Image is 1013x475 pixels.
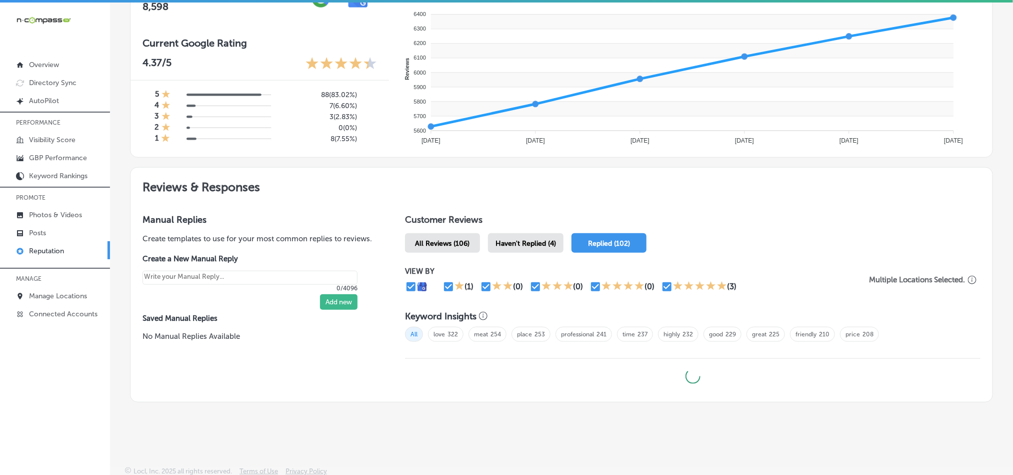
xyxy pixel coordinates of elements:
label: Saved Manual Replies [142,314,373,323]
span: Haven't Replied (4) [495,239,556,248]
tspan: 5700 [414,113,426,119]
h3: Manual Replies [142,214,373,225]
h3: Keyword Insights [405,311,476,322]
a: 232 [682,331,693,338]
button: Add new [320,294,357,310]
a: love [433,331,445,338]
p: 4.37 /5 [142,57,171,72]
h1: Customer Reviews [405,214,980,229]
a: friendly [795,331,816,338]
h5: 88 ( 83.02% ) [289,91,357,99]
div: 1 Star [161,123,170,134]
tspan: 6100 [414,55,426,61]
p: Photos & Videos [29,211,82,219]
span: All [405,327,423,342]
a: 322 [447,331,458,338]
p: AutoPilot [29,97,59,105]
tspan: 6000 [414,70,426,76]
div: 1 Star [161,101,170,112]
h4: 2 [154,123,159,134]
p: Visibility Score [29,136,75,144]
div: 3 Stars [541,281,573,293]
a: great [752,331,766,338]
p: Keyword Rankings [29,172,87,180]
a: meat [474,331,488,338]
h4: 3 [154,112,159,123]
h2: Reviews & Responses [130,168,992,202]
div: 2 Stars [492,281,513,293]
tspan: 5900 [414,84,426,90]
div: (1) [464,282,473,291]
div: 1 Star [161,90,170,101]
p: Posts [29,229,46,237]
a: good [709,331,723,338]
p: Locl, Inc. 2025 all rights reserved. [133,467,232,475]
a: time [622,331,635,338]
h4: 1 [155,134,158,145]
p: Multiple Locations Selected. [869,275,965,284]
p: Create templates to use for your most common replies to reviews. [142,233,373,244]
tspan: 6400 [414,12,426,18]
a: price [845,331,860,338]
tspan: 6200 [414,41,426,47]
tspan: 5800 [414,99,426,105]
h2: 8,598 [142,1,292,13]
div: 1 Star [161,112,170,123]
tspan: [DATE] [630,137,649,144]
a: 241 [596,331,606,338]
div: (0) [573,282,583,291]
tspan: [DATE] [526,137,545,144]
p: VIEW BY [405,267,865,276]
div: 1 Star [161,134,170,145]
div: 5 Stars [673,281,727,293]
span: Replied (102) [588,239,630,248]
tspan: [DATE] [839,137,858,144]
h3: Current Google Rating [142,37,377,49]
div: (0) [513,282,523,291]
img: 660ab0bf-5cc7-4cb8-ba1c-48b5ae0f18e60NCTV_CLogo_TV_Black_-500x88.png [16,16,71,25]
a: 225 [769,331,779,338]
tspan: [DATE] [421,137,440,144]
h5: 3 ( 2.83% ) [289,113,357,121]
a: 210 [819,331,829,338]
tspan: [DATE] [735,137,754,144]
p: GBP Performance [29,154,87,162]
tspan: 6300 [414,26,426,32]
tspan: 5600 [414,128,426,134]
p: Manage Locations [29,292,87,300]
p: No Manual Replies Available [142,331,373,342]
tspan: [DATE] [944,137,963,144]
p: Directory Sync [29,79,76,87]
a: professional [561,331,594,338]
p: 0/4096 [142,285,357,292]
a: 229 [725,331,736,338]
span: All Reviews (106) [415,239,470,248]
label: Create a New Manual Reply [142,254,357,263]
h5: 7 ( 6.60% ) [289,102,357,110]
div: 4 Stars [601,281,644,293]
a: 237 [637,331,647,338]
p: Reputation [29,247,64,255]
a: 208 [862,331,873,338]
h4: 5 [155,90,159,101]
p: Overview [29,61,59,69]
h5: 8 ( 7.55% ) [289,135,357,143]
p: Connected Accounts [29,310,97,318]
div: 4.37 Stars [305,57,377,72]
div: (0) [644,282,654,291]
div: (3) [727,282,736,291]
h4: 4 [154,101,159,112]
a: highly [663,331,680,338]
h5: 0 ( 0% ) [289,124,357,132]
textarea: Create your Quick Reply [142,271,357,285]
a: 253 [534,331,545,338]
a: 254 [490,331,501,338]
div: 1 Star [454,281,464,293]
text: Reviews [404,58,410,80]
a: place [517,331,532,338]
